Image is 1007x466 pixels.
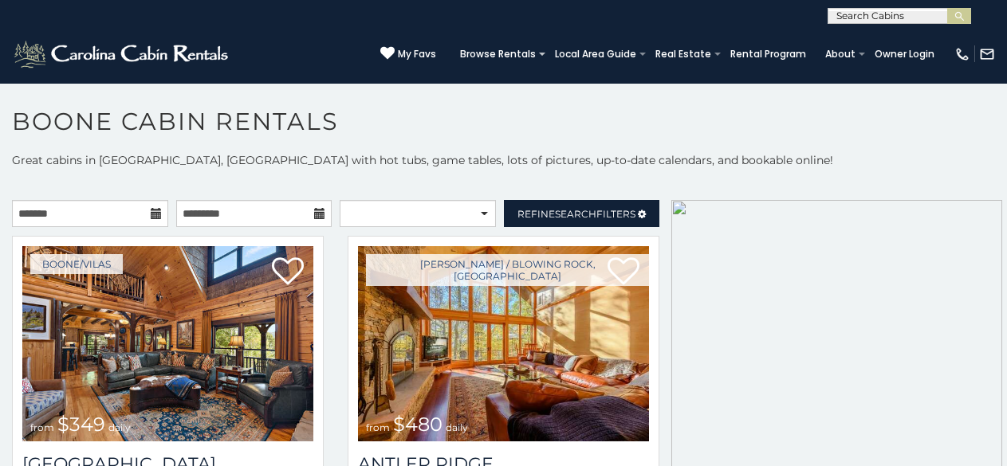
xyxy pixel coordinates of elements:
[380,46,436,62] a: My Favs
[22,246,313,441] a: from $349 daily
[954,46,970,62] img: phone-regular-white.png
[817,43,863,65] a: About
[504,200,660,227] a: RefineSearchFilters
[358,246,649,441] img: 1714397585_thumbnail.jpeg
[547,43,644,65] a: Local Area Guide
[366,421,390,433] span: from
[555,208,596,220] span: Search
[272,256,304,289] a: Add to favorites
[647,43,719,65] a: Real Estate
[30,421,54,433] span: from
[452,43,544,65] a: Browse Rentals
[979,46,995,62] img: mail-regular-white.png
[22,246,313,441] img: 1714398500_thumbnail.jpeg
[108,421,131,433] span: daily
[12,38,233,70] img: White-1-2.png
[722,43,814,65] a: Rental Program
[867,43,942,65] a: Owner Login
[446,421,468,433] span: daily
[57,413,105,436] span: $349
[398,47,436,61] span: My Favs
[393,413,443,436] span: $480
[517,208,635,220] span: Refine Filters
[358,246,649,441] a: from $480 daily
[30,254,123,274] a: Boone/Vilas
[366,254,649,286] a: [PERSON_NAME] / Blowing Rock, [GEOGRAPHIC_DATA]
